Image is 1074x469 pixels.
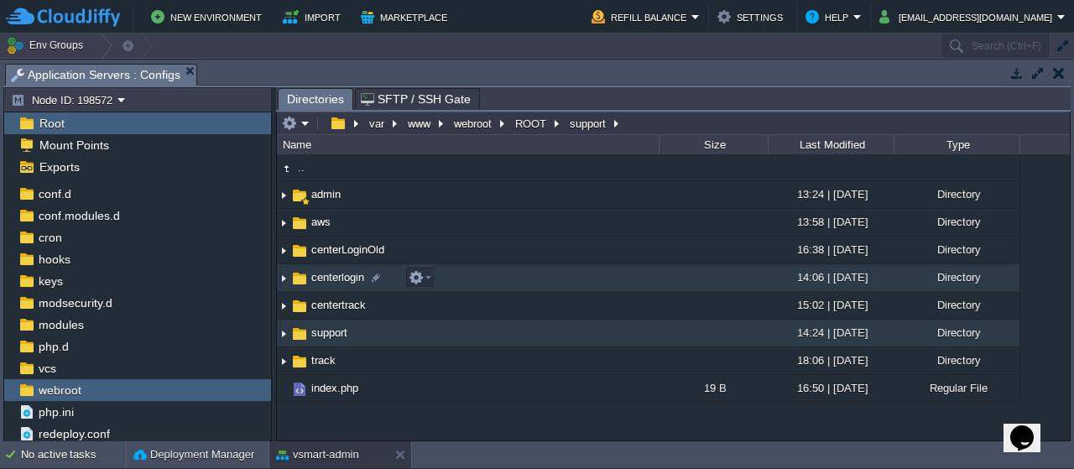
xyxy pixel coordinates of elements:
[805,7,853,27] button: Help
[35,208,123,223] a: conf.modules.d
[35,317,86,332] a: modules
[1004,402,1057,452] iframe: chat widget
[290,242,309,260] img: AMDAwAAAACH5BAEAAAAALAAAAAABAAEAAAICRAEAOw==
[277,293,290,319] img: AMDAwAAAACH5BAEAAAAALAAAAAABAAEAAAICRAEAOw==
[151,7,267,27] button: New Environment
[21,441,126,468] div: No active tasks
[290,380,309,399] img: AMDAwAAAACH5BAEAAAAALAAAAAABAAEAAAICRAEAOw==
[277,265,290,291] img: AMDAwAAAACH5BAEAAAAALAAAAAABAAEAAAICRAEAOw==
[768,347,894,373] div: 18:06 | [DATE]
[660,135,768,154] div: Size
[277,159,295,178] img: AMDAwAAAACH5BAEAAAAALAAAAAABAAEAAAICRAEAOw==
[768,237,894,263] div: 16:38 | [DATE]
[290,325,309,343] img: AMDAwAAAACH5BAEAAAAALAAAAAABAAEAAAICRAEAOw==
[768,209,894,235] div: 13:58 | [DATE]
[290,186,309,205] img: AMDAwAAAACH5BAEAAAAALAAAAAABAAEAAAICRAEAOw==
[35,252,73,267] a: hooks
[717,7,788,27] button: Settings
[895,135,1019,154] div: Type
[768,292,894,318] div: 15:02 | [DATE]
[768,181,894,207] div: 13:24 | [DATE]
[361,89,471,109] span: SFTP / SSH Gate
[894,264,1019,290] div: Directory
[513,116,550,131] button: ROOT
[35,339,71,354] a: php.d
[35,295,115,310] a: modsecurity.d
[768,264,894,290] div: 14:06 | [DATE]
[277,210,290,236] img: AMDAwAAAACH5BAEAAAAALAAAAAABAAEAAAICRAEAOw==
[567,116,610,131] button: support
[11,92,117,107] button: Node ID: 198572
[894,292,1019,318] div: Directory
[277,320,290,347] img: AMDAwAAAACH5BAEAAAAALAAAAAABAAEAAAICRAEAOw==
[276,446,359,463] button: vsmart-admin
[35,274,65,289] a: keys
[133,446,254,463] button: Deployment Manager
[35,230,65,245] a: cron
[309,187,343,201] span: admin
[295,160,307,175] a: ..
[309,242,387,257] a: centerLoginOld
[592,7,691,27] button: Refill Balance
[659,375,768,401] div: 19 B
[36,159,82,175] a: Exports
[367,116,388,131] button: var
[6,7,120,28] img: CloudJiffy
[290,297,309,315] img: AMDAwAAAACH5BAEAAAAALAAAAAABAAEAAAICRAEAOw==
[6,34,89,57] button: Env Groups
[279,135,659,154] div: Name
[894,347,1019,373] div: Directory
[309,326,350,340] a: support
[35,186,74,201] span: conf.d
[36,116,67,131] a: Root
[277,112,1070,135] input: Click to enter the path
[361,7,452,27] button: Marketplace
[309,381,361,395] a: index.php
[894,181,1019,207] div: Directory
[894,320,1019,346] div: Directory
[879,7,1057,27] button: [EMAIL_ADDRESS][DOMAIN_NAME]
[36,138,112,153] a: Mount Points
[287,89,344,110] span: Directories
[290,352,309,371] img: AMDAwAAAACH5BAEAAAAALAAAAAABAAEAAAICRAEAOw==
[11,65,180,86] span: Application Servers : Configs
[283,7,346,27] button: Import
[309,215,333,229] a: aws
[769,135,894,154] div: Last Modified
[309,353,338,367] a: track
[894,209,1019,235] div: Directory
[290,269,309,288] img: AMDAwAAAACH5BAEAAAAALAAAAAABAAEAAAICRAEAOw==
[309,298,368,312] a: centertrack
[277,375,290,401] img: AMDAwAAAACH5BAEAAAAALAAAAAABAAEAAAICRAEAOw==
[35,426,112,441] a: redeploy.conf
[894,375,1019,401] div: Regular File
[405,116,435,131] button: www
[451,116,496,131] button: webroot
[290,214,309,232] img: AMDAwAAAACH5BAEAAAAALAAAAAABAAEAAAICRAEAOw==
[309,270,367,284] a: centerlogin
[35,404,76,419] a: php.ini
[768,375,894,401] div: 16:50 | [DATE]
[35,361,59,376] a: vcs
[35,383,84,398] a: webroot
